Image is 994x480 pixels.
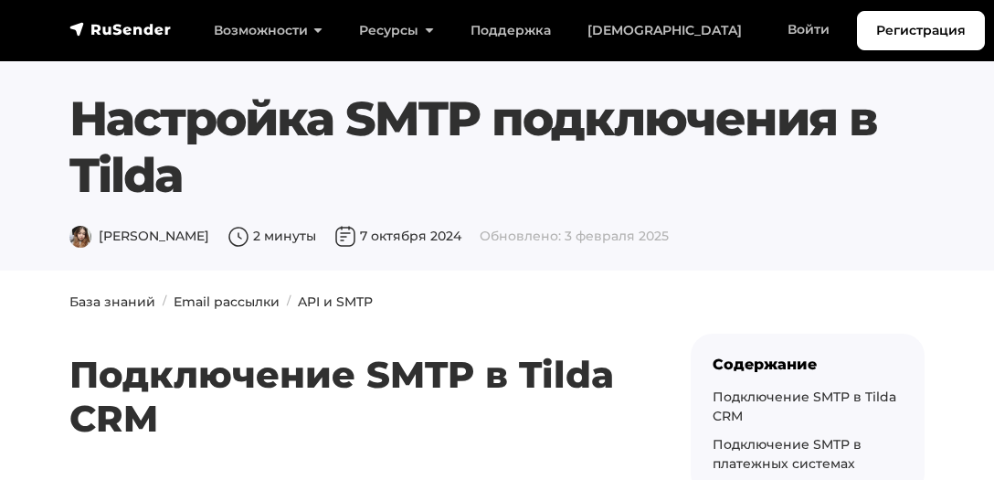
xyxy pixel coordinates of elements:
a: Поддержка [452,12,569,49]
a: Регистрация [857,11,985,50]
nav: breadcrumb [58,293,936,312]
div: Содержание [713,356,903,373]
h2: Подключение SMTP в Tilda CRM [69,299,632,441]
a: Подключение SMTP в платежных системах [713,436,862,472]
a: API и SMTP [298,293,373,310]
a: Ресурсы [341,12,451,49]
a: [DEMOGRAPHIC_DATA] [569,12,760,49]
a: Email рассылки [174,293,280,310]
img: Время чтения [227,226,249,248]
img: Дата публикации [334,226,356,248]
span: [PERSON_NAME] [69,228,209,244]
span: Обновлено: 3 февраля 2025 [480,228,669,244]
a: База знаний [69,293,155,310]
a: Войти [769,11,848,48]
a: Подключение SMTP в Tilda CRM [713,389,896,424]
a: Возможности [196,12,341,49]
span: 2 минуты [227,228,316,244]
img: RuSender [69,20,172,38]
span: 7 октября 2024 [334,228,461,244]
h1: Настройка SMTP подключения в Tilda [69,91,925,205]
